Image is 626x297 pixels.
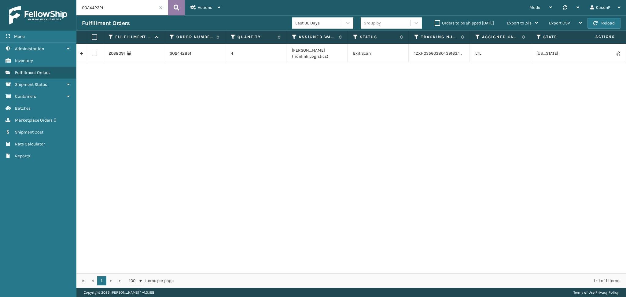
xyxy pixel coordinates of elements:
span: ( ) [53,118,57,123]
span: Administration [15,46,44,51]
label: Order Number [176,34,213,40]
a: 1 [97,276,106,285]
label: Tracking Number [421,34,458,40]
div: 1 - 1 of 1 items [182,278,619,284]
td: [PERSON_NAME] (Ironlink Logistics) [286,44,348,63]
label: Assigned Warehouse [299,34,336,40]
span: Export CSV [549,20,570,26]
h3: Fulfillment Orders [82,20,130,27]
a: Privacy Policy [595,290,619,295]
span: Actions [198,5,212,10]
a: 2068091 [109,50,125,57]
div: Group by [364,20,381,26]
span: Mode [529,5,540,10]
img: logo [9,6,67,24]
span: Shipment Cost [15,130,43,135]
td: LTL [470,44,531,63]
span: items per page [129,276,174,285]
label: Orders to be shipped [DATE] [435,20,494,26]
label: State [543,34,580,40]
a: Terms of Use [573,290,595,295]
span: Menu [14,34,25,39]
td: 1ZXH03560380439163,1ZXH03560360830777,1ZXH03560375000181,1ZXH03560375191396 [409,44,470,63]
span: Batches [15,106,31,111]
span: Fulfillment Orders [15,70,50,75]
span: Containers [15,94,36,99]
a: SO2442851 [170,50,191,57]
label: Fulfillment Order Id [115,34,152,40]
label: Assigned Carrier Service [482,34,519,40]
td: 4 [225,44,286,63]
label: Status [360,34,397,40]
span: Reports [15,153,30,159]
span: Export to .xls [507,20,532,26]
span: Marketplace Orders [15,118,53,123]
span: Actions [576,32,619,42]
span: 100 [129,278,138,284]
span: Inventory [15,58,33,63]
i: Never Shipped [617,51,620,56]
span: Shipment Status [15,82,47,87]
div: Last 30 Days [295,20,343,26]
label: Quantity [238,34,274,40]
td: [US_STATE] [531,44,592,63]
div: | [573,288,619,297]
span: Rate Calculator [15,141,45,147]
td: Exit Scan [348,44,409,63]
button: Reload [587,18,620,29]
p: Copyright 2023 [PERSON_NAME]™ v 1.0.188 [84,288,154,297]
